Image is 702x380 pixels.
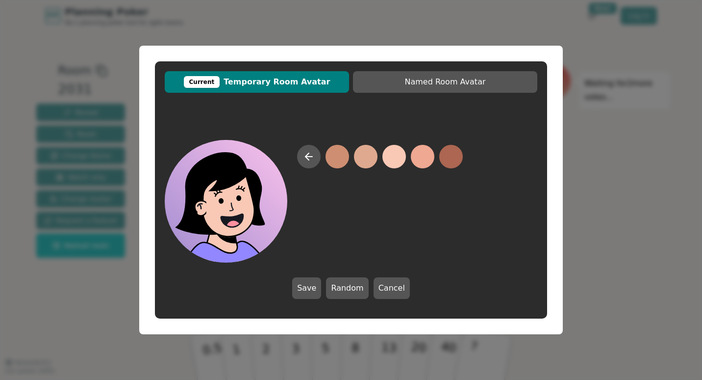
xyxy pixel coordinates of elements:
[374,277,410,299] button: Cancel
[292,277,321,299] button: Save
[358,76,532,88] span: Named Room Avatar
[353,71,537,93] button: Named Room Avatar
[326,277,368,299] button: Random
[165,71,349,93] button: CurrentTemporary Room Avatar
[184,76,220,88] div: Current
[170,76,344,88] span: Temporary Room Avatar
